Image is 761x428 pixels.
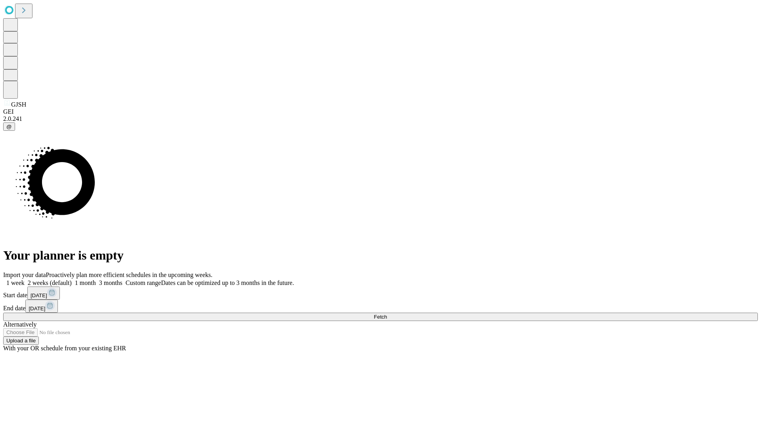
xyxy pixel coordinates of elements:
span: 1 week [6,279,25,286]
span: [DATE] [31,292,47,298]
button: [DATE] [25,300,58,313]
div: GEI [3,108,758,115]
span: With your OR schedule from your existing EHR [3,345,126,352]
button: Fetch [3,313,758,321]
span: Proactively plan more efficient schedules in the upcoming weeks. [46,271,212,278]
div: Start date [3,287,758,300]
span: @ [6,124,12,130]
span: 3 months [99,279,122,286]
div: 2.0.241 [3,115,758,122]
button: Upload a file [3,336,39,345]
span: [DATE] [29,306,45,311]
span: Alternatively [3,321,36,328]
button: @ [3,122,15,131]
span: Custom range [126,279,161,286]
span: Import your data [3,271,46,278]
span: 1 month [75,279,96,286]
span: 2 weeks (default) [28,279,72,286]
div: End date [3,300,758,313]
span: Dates can be optimized up to 3 months in the future. [161,279,294,286]
button: [DATE] [27,287,60,300]
span: GJSH [11,101,26,108]
span: Fetch [374,314,387,320]
h1: Your planner is empty [3,248,758,263]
